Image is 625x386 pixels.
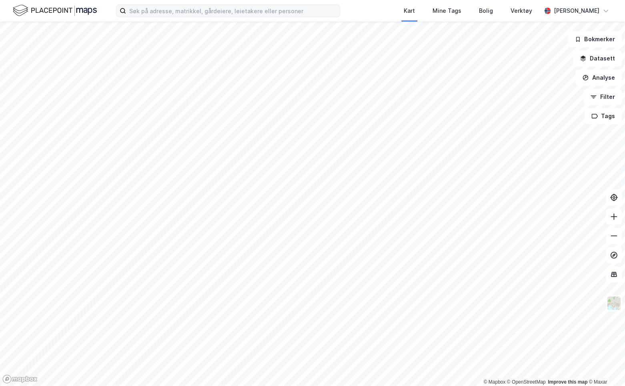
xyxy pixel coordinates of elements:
[585,348,625,386] div: Kontrollprogram for chat
[511,6,532,16] div: Verktøy
[13,4,97,18] img: logo.f888ab2527a4732fd821a326f86c7f29.svg
[126,5,340,17] input: Søk på adresse, matrikkel, gårdeiere, leietakere eller personer
[585,348,625,386] iframe: Chat Widget
[479,6,493,16] div: Bolig
[404,6,415,16] div: Kart
[554,6,599,16] div: [PERSON_NAME]
[433,6,461,16] div: Mine Tags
